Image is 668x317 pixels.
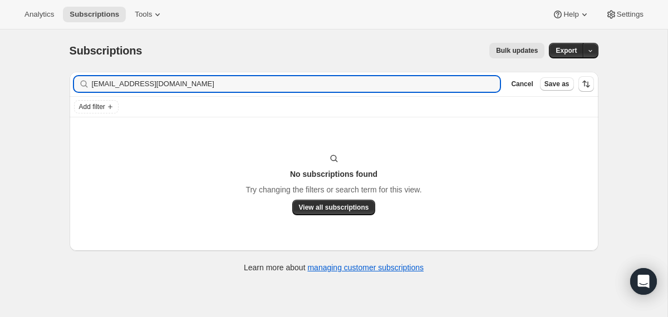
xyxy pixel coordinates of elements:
span: Add filter [79,102,105,111]
span: Cancel [511,80,533,88]
button: Cancel [507,77,537,91]
p: Learn more about [244,262,424,273]
button: Help [546,7,596,22]
p: Try changing the filters or search term for this view. [245,184,421,195]
a: managing customer subscriptions [307,263,424,272]
button: Save as [540,77,574,91]
button: Bulk updates [489,43,544,58]
span: Analytics [24,10,54,19]
input: Filter subscribers [92,76,500,92]
span: Subscriptions [70,44,143,57]
button: Tools [128,7,170,22]
span: Help [563,10,578,19]
span: Subscriptions [70,10,119,19]
span: Tools [135,10,152,19]
button: Subscriptions [63,7,126,22]
span: View all subscriptions [299,203,369,212]
span: Settings [617,10,644,19]
span: Export [556,46,577,55]
button: Settings [599,7,650,22]
button: Analytics [18,7,61,22]
button: Export [549,43,583,58]
button: Add filter [74,100,119,113]
span: Bulk updates [496,46,538,55]
span: Save as [544,80,569,88]
h3: No subscriptions found [290,169,377,180]
button: Sort the results [578,76,594,92]
div: Open Intercom Messenger [630,268,657,295]
button: View all subscriptions [292,200,376,215]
